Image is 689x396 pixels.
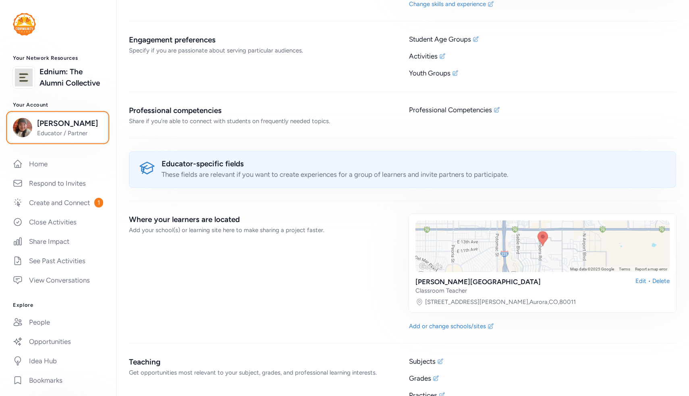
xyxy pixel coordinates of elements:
[129,356,396,368] div: Teaching
[635,267,667,271] a: Report a map error
[619,267,630,271] a: Terms (opens in new tab)
[6,271,110,289] a: View Conversations
[162,158,666,170] div: Educator-specific fields
[6,155,110,173] a: Home
[6,313,110,331] a: People
[652,277,670,295] div: Delete
[6,174,110,192] a: Respond to Invites
[415,277,541,287] div: [PERSON_NAME][GEOGRAPHIC_DATA]
[39,66,103,89] a: Ednium: The Alumni Collective
[37,118,102,129] span: [PERSON_NAME]
[13,55,103,61] h3: Your Network Resources
[6,233,110,250] a: Share Impact
[8,113,108,142] button: [PERSON_NAME]Educator / Partner
[13,102,103,108] h3: Your Account
[409,322,486,330] div: Add or change schools/sites
[409,105,492,115] div: Professional Competencies
[409,68,450,78] div: Youth Groups
[417,262,444,272] img: Google
[129,46,396,54] div: Specify if you are passionate about serving particular audiences.
[570,267,614,271] span: Map data ©2025 Google
[37,129,102,137] span: Educator / Partner
[129,117,396,125] div: Share if you're able to connect with students on frequently needed topics.
[129,226,396,234] div: Add your school(s) or learning site here to make sharing a project faster.
[6,194,110,212] a: Create and Connect1
[129,214,396,225] div: Where your learners are located
[162,170,666,179] div: These fields are relevant if you want to create experiences for a group of learners and invite pa...
[13,13,36,36] img: logo
[409,373,431,383] div: Grades
[409,51,438,61] div: Activities
[129,369,396,377] div: Get opportunities most relevant to your subject, grades, and professional learning interests.
[415,287,541,295] div: Classroom Teacher
[129,34,396,46] div: Engagement preferences
[417,262,444,272] a: Open this area in Google Maps (opens a new window)
[15,69,33,86] img: logo
[94,198,103,207] span: 1
[425,298,576,306] a: [STREET_ADDRESS][PERSON_NAME],Aurora,CO,80011
[6,371,110,389] a: Bookmarks
[6,252,110,270] a: See Past Activities
[409,34,471,44] div: Student Age Groups
[13,302,103,308] h3: Explore
[6,213,110,231] a: Close Activities
[6,352,110,370] a: Idea Hub
[129,105,396,116] div: Professional competencies
[409,356,436,366] div: Subjects
[648,277,651,295] div: •
[635,277,646,295] div: Edit
[6,333,110,350] a: Opportunities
